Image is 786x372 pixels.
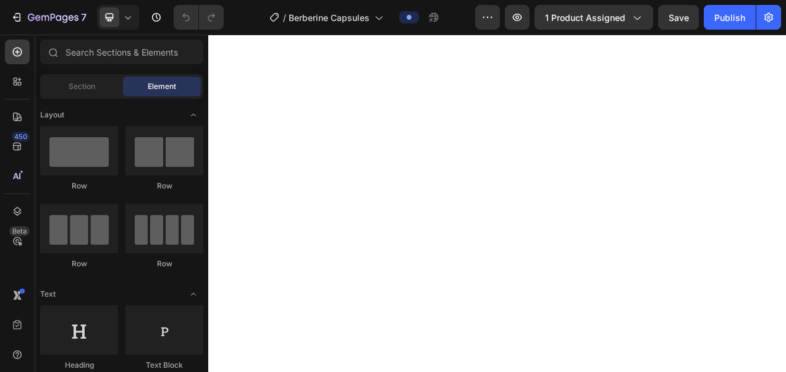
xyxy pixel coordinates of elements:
[9,226,30,236] div: Beta
[184,105,203,125] span: Toggle open
[5,5,92,30] button: 7
[69,81,95,92] span: Section
[283,11,286,24] span: /
[704,5,756,30] button: Publish
[658,5,699,30] button: Save
[40,258,118,269] div: Row
[125,258,203,269] div: Row
[289,11,370,24] span: Berberine Capsules
[125,360,203,371] div: Text Block
[714,11,745,24] div: Publish
[40,180,118,192] div: Row
[40,109,64,120] span: Layout
[81,10,87,25] p: 7
[148,81,176,92] span: Element
[40,40,203,64] input: Search Sections & Elements
[40,360,118,371] div: Heading
[174,5,224,30] div: Undo/Redo
[545,11,625,24] span: 1 product assigned
[535,5,653,30] button: 1 product assigned
[669,12,689,23] span: Save
[125,180,203,192] div: Row
[12,132,30,142] div: 450
[40,289,56,300] span: Text
[208,35,786,372] iframe: Design area
[184,284,203,304] span: Toggle open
